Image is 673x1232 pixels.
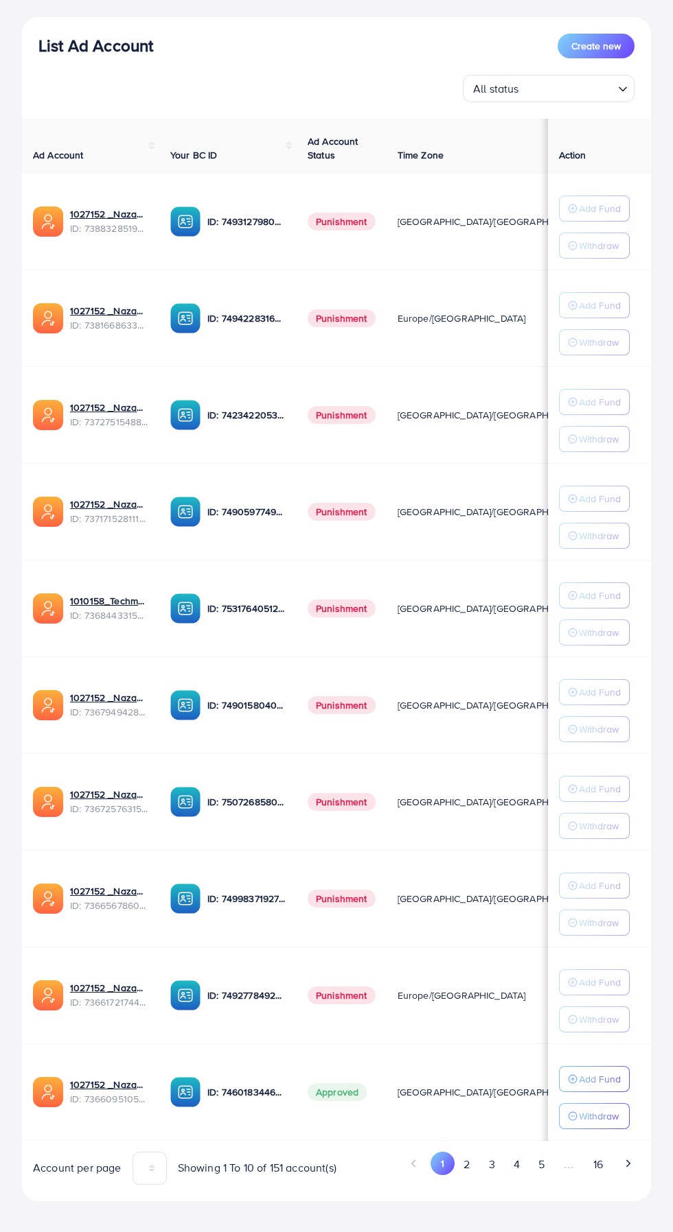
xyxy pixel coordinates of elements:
span: ID: 7366172174454882305 [70,995,148,1009]
button: Withdraw [559,523,630,549]
span: Punishment [308,503,376,521]
span: Punishment [308,213,376,230]
button: Withdraw [559,329,630,355]
p: Withdraw [579,1108,619,1124]
img: ic-ads-acc.e4c84228.svg [33,303,63,333]
button: Create new [558,34,635,58]
span: [GEOGRAPHIC_DATA]/[GEOGRAPHIC_DATA] [398,698,589,712]
div: <span class='underline'>1027152 _Nazaagency_003</span></br>7367949428067450896 [70,691,148,719]
p: Add Fund [579,200,621,217]
div: <span class='underline'>1027152 _Nazaagency_04</span></br>7371715281112170513 [70,497,148,525]
div: <span class='underline'>1027152 _Nazaagency_007</span></br>7372751548805726224 [70,401,148,429]
p: Withdraw [579,1011,619,1028]
span: Time Zone [398,148,444,162]
img: ic-ba-acc.ded83a64.svg [170,980,201,1010]
img: ic-ba-acc.ded83a64.svg [170,787,201,817]
p: Add Fund [579,1071,621,1087]
p: Add Fund [579,781,621,797]
button: Withdraw [559,233,630,259]
div: <span class='underline'>1027152 _Nazaagency_016</span></br>7367257631523782657 [70,787,148,816]
div: <span class='underline'>1027152 _Nazaagency_006</span></br>7366095105679261697 [70,1078,148,1106]
a: 1010158_Techmanistan pk acc_1715599413927 [70,594,148,608]
span: ID: 7372751548805726224 [70,415,148,429]
span: Punishment [308,890,376,908]
p: Withdraw [579,528,619,544]
button: Add Fund [559,582,630,608]
button: Add Fund [559,292,630,318]
p: ID: 7507268580682137618 [207,794,286,810]
span: Europe/[GEOGRAPHIC_DATA] [398,988,526,1002]
img: ic-ba-acc.ded83a64.svg [170,593,201,624]
img: ic-ba-acc.ded83a64.svg [170,690,201,720]
button: Add Fund [559,679,630,705]
span: [GEOGRAPHIC_DATA]/[GEOGRAPHIC_DATA] [398,795,589,809]
span: [GEOGRAPHIC_DATA]/[GEOGRAPHIC_DATA] [398,892,589,905]
img: ic-ba-acc.ded83a64.svg [170,1077,201,1107]
p: Add Fund [579,877,621,894]
span: ID: 7366567860828749825 [70,899,148,912]
span: Europe/[GEOGRAPHIC_DATA] [398,311,526,325]
a: 1027152 _Nazaagency_019 [70,207,148,221]
span: [GEOGRAPHIC_DATA]/[GEOGRAPHIC_DATA] [398,602,589,615]
div: <span class='underline'>1027152 _Nazaagency_0051</span></br>7366567860828749825 [70,884,148,912]
button: Add Fund [559,969,630,995]
span: Your BC ID [170,148,218,162]
img: ic-ba-acc.ded83a64.svg [170,206,201,237]
button: Add Fund [559,389,630,415]
ul: Pagination [347,1152,640,1177]
a: 1027152 _Nazaagency_006 [70,1078,148,1091]
span: ID: 7388328519014645761 [70,222,148,235]
p: Withdraw [579,914,619,931]
p: Withdraw [579,334,619,351]
span: [GEOGRAPHIC_DATA]/[GEOGRAPHIC_DATA] [398,215,589,228]
p: Withdraw [579,431,619,447]
span: Punishment [308,986,376,1004]
p: ID: 7492778492849930241 [207,987,286,1004]
button: Go to page 3 [479,1152,504,1177]
button: Go to page 1 [431,1152,455,1175]
img: ic-ads-acc.e4c84228.svg [33,1077,63,1107]
img: ic-ads-acc.e4c84228.svg [33,593,63,624]
p: ID: 7423422053648285697 [207,407,286,423]
span: ID: 7367257631523782657 [70,802,148,816]
img: ic-ads-acc.e4c84228.svg [33,206,63,237]
button: Withdraw [559,1103,630,1129]
span: Create new [571,39,621,53]
p: Add Fund [579,684,621,700]
div: Search for option [463,75,635,102]
img: ic-ba-acc.ded83a64.svg [170,497,201,527]
p: ID: 7499837192777400321 [207,890,286,907]
p: ID: 7490597749134508040 [207,504,286,520]
button: Withdraw [559,716,630,742]
div: <span class='underline'>1027152 _Nazaagency_023</span></br>7381668633665093648 [70,304,148,332]
input: Search for option [523,76,613,99]
button: Add Fund [559,873,630,899]
button: Go to page 4 [504,1152,529,1177]
p: Add Fund [579,587,621,604]
img: ic-ba-acc.ded83a64.svg [170,303,201,333]
span: Punishment [308,406,376,424]
span: [GEOGRAPHIC_DATA]/[GEOGRAPHIC_DATA] [398,1085,589,1099]
img: ic-ads-acc.e4c84228.svg [33,497,63,527]
img: ic-ads-acc.e4c84228.svg [33,787,63,817]
span: Account per page [33,1160,122,1176]
p: Add Fund [579,490,621,507]
p: ID: 7460183446934388737 [207,1084,286,1100]
a: 1027152 _Nazaagency_003 [70,691,148,704]
span: Action [559,148,586,162]
button: Withdraw [559,619,630,645]
span: ID: 7367949428067450896 [70,705,148,719]
span: Punishment [308,793,376,811]
p: Add Fund [579,394,621,410]
img: ic-ads-acc.e4c84228.svg [33,980,63,1010]
p: ID: 7493127980932333584 [207,213,286,230]
p: Withdraw [579,624,619,641]
a: 1027152 _Nazaagency_0051 [70,884,148,898]
p: ID: 7494228316518858759 [207,310,286,327]
span: Punishment [308,600,376,617]
p: ID: 7490158040596217873 [207,697,286,713]
span: Ad Account [33,148,84,162]
a: 1027152 _Nazaagency_016 [70,787,148,801]
span: All status [470,79,522,99]
div: <span class='underline'>1010158_Techmanistan pk acc_1715599413927</span></br>7368443315504726017 [70,594,148,622]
